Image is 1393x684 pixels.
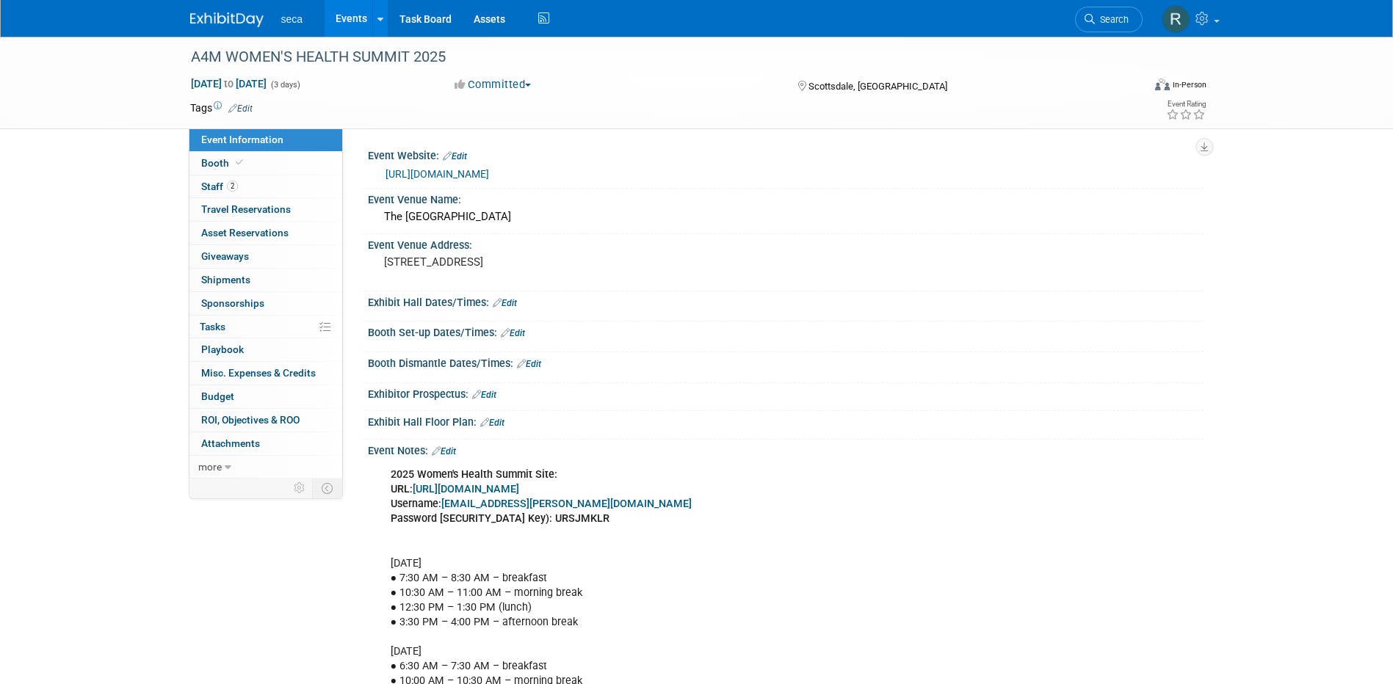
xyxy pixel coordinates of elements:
[287,479,313,498] td: Personalize Event Tab Strip
[222,78,236,90] span: to
[368,145,1204,164] div: Event Website:
[228,103,253,114] a: Edit
[269,80,300,90] span: (3 days)
[190,12,264,27] img: ExhibitDay
[441,498,692,510] a: [EMAIL_ADDRESS][PERSON_NAME][DOMAIN_NAME]
[201,181,238,192] span: Staff
[201,134,283,145] span: Event Information
[368,411,1204,430] div: Exhibit Hall Floor Plan:
[472,390,496,400] a: Edit
[189,128,342,151] a: Event Information
[189,385,342,408] a: Budget
[493,298,517,308] a: Edit
[1155,79,1170,90] img: Format-Inperson.png
[1056,76,1207,98] div: Event Format
[236,159,243,167] i: Booth reservation complete
[386,168,489,180] a: [URL][DOMAIN_NAME]
[200,321,225,332] span: Tasks
[189,269,342,291] a: Shipments
[1075,7,1143,32] a: Search
[201,297,264,309] span: Sponsorships
[201,390,234,402] span: Budget
[189,222,342,244] a: Asset Reservations
[1166,101,1206,108] div: Event Rating
[480,418,504,428] a: Edit
[201,367,316,379] span: Misc. Expenses & Credits
[1095,14,1129,25] span: Search
[312,479,342,498] td: Toggle Event Tabs
[201,274,250,285] span: Shipments
[432,446,456,456] a: Edit
[189,338,342,361] a: Playbook
[189,432,342,455] a: Attachments
[449,77,537,92] button: Committed
[198,461,222,473] span: more
[391,512,609,525] b: Password [SECURITY_DATA] Key): URSJMKLR
[201,437,260,449] span: Attachments
[368,321,1204,341] div: Booth Set-up Dates/Times:
[391,468,557,481] b: 2025 Women's Health Summit Site:
[189,245,342,268] a: Giveaways
[368,383,1204,402] div: Exhibitor Prospectus:
[808,81,947,92] span: Scottsdale, [GEOGRAPHIC_DATA]
[368,291,1204,310] div: Exhibit Hall Dates/Times:
[443,151,467,161] a: Edit
[201,227,289,239] span: Asset Reservations
[227,181,238,192] span: 2
[201,414,300,426] span: ROI, Objectives & ROO
[189,409,342,432] a: ROI, Objectives & ROO
[384,255,700,269] pre: [STREET_ADDRESS]
[189,175,342,198] a: Staff2
[368,234,1204,252] div: Event Venue Address:
[189,456,342,479] a: more
[379,205,1193,228] div: The [GEOGRAPHIC_DATA]
[501,328,525,338] a: Edit
[391,498,692,510] b: Username:
[201,343,244,355] span: Playbook
[201,157,246,169] span: Booth
[189,152,342,175] a: Booth
[189,292,342,315] a: Sponsorships
[190,101,253,115] td: Tags
[517,359,541,369] a: Edit
[1172,79,1206,90] div: In-Person
[201,203,291,215] span: Travel Reservations
[368,440,1204,459] div: Event Notes:
[391,483,519,495] b: URL:
[413,483,519,495] a: [URL][DOMAIN_NAME]
[189,362,342,385] a: Misc. Expenses & Credits
[368,352,1204,371] div: Booth Dismantle Dates/Times:
[189,198,342,221] a: Travel Reservations
[201,250,249,262] span: Giveaways
[190,77,267,90] span: [DATE] [DATE]
[1162,5,1190,33] img: Rachel Jordan
[186,44,1121,70] div: A4M WOMEN'S HEALTH SUMMIT 2025
[281,13,303,25] span: seca
[189,316,342,338] a: Tasks
[368,189,1204,207] div: Event Venue Name:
